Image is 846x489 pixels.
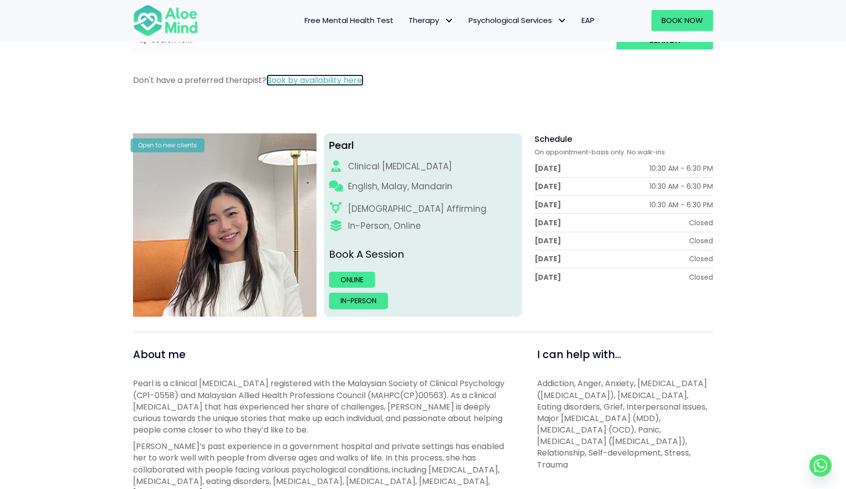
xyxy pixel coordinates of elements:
div: Closed [689,218,713,228]
a: Free Mental Health Test [297,10,401,31]
a: Psychological ServicesPsychological Services: submenu [461,10,574,31]
a: EAP [574,10,602,31]
span: EAP [581,15,594,25]
a: Book by availability here. [266,74,363,86]
div: Closed [689,236,713,246]
a: Book Now [651,10,713,31]
span: Schedule [534,133,572,145]
div: [DATE] [534,254,561,264]
a: TherapyTherapy: submenu [401,10,461,31]
div: [DATE] [534,200,561,210]
div: In-Person, Online [348,220,421,232]
span: Pearl is a clinical [MEDICAL_DATA] registered with the Malaysian Society of Clinical Psychology (... [133,378,504,436]
span: Therapy [408,15,453,25]
img: Pearl photo [133,133,316,317]
div: [DATE] [534,272,561,282]
nav: Menu [211,10,602,31]
div: Closed [689,254,713,264]
div: [DATE] [534,181,561,191]
span: On appointment-basis only. No walk-ins [534,147,665,157]
div: 10:30 AM - 6:30 PM [649,181,713,191]
div: [DATE] [534,236,561,246]
span: Psychological Services [468,15,566,25]
a: Online [329,272,375,288]
div: [DATE] [534,163,561,173]
div: Pearl [329,138,517,153]
span: Book Now [661,15,703,25]
span: Therapy: submenu [441,13,456,28]
img: Aloe mind Logo [133,4,198,37]
div: 10:30 AM - 6:30 PM [649,200,713,210]
span: Psychological Services: submenu [554,13,569,28]
div: [DATE] [534,218,561,228]
a: Whatsapp [809,455,831,477]
div: 10:30 AM - 6:30 PM [649,163,713,173]
span: I can help with... [537,347,621,362]
p: Book A Session [329,247,517,262]
span: Addiction, Anger, Anxiety, [MEDICAL_DATA] ([MEDICAL_DATA]), [MEDICAL_DATA], Eating disorders, Gri... [537,378,707,470]
a: In-person [329,293,388,309]
span: About me [133,347,185,362]
p: Don't have a preferred therapist? [133,74,713,86]
div: Open to new clients [130,138,204,152]
div: Closed [689,272,713,282]
div: Clinical [MEDICAL_DATA] [348,160,452,173]
div: [DEMOGRAPHIC_DATA] Affirming [348,203,486,215]
p: English, Malay, Mandarin [348,180,452,193]
span: Free Mental Health Test [304,15,393,25]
